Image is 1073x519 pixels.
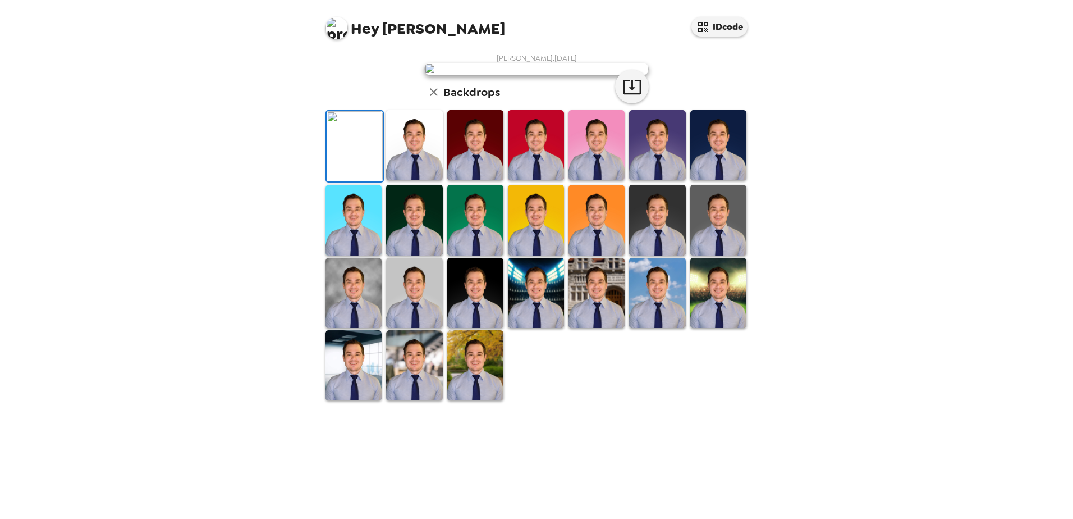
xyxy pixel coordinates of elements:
button: IDcode [691,17,748,37]
span: [PERSON_NAME] [325,11,505,37]
img: Original [327,111,383,181]
img: user [424,63,649,75]
span: [PERSON_NAME] , [DATE] [497,53,577,63]
h6: Backdrops [443,83,500,101]
img: profile pic [325,17,348,39]
span: Hey [351,19,379,39]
